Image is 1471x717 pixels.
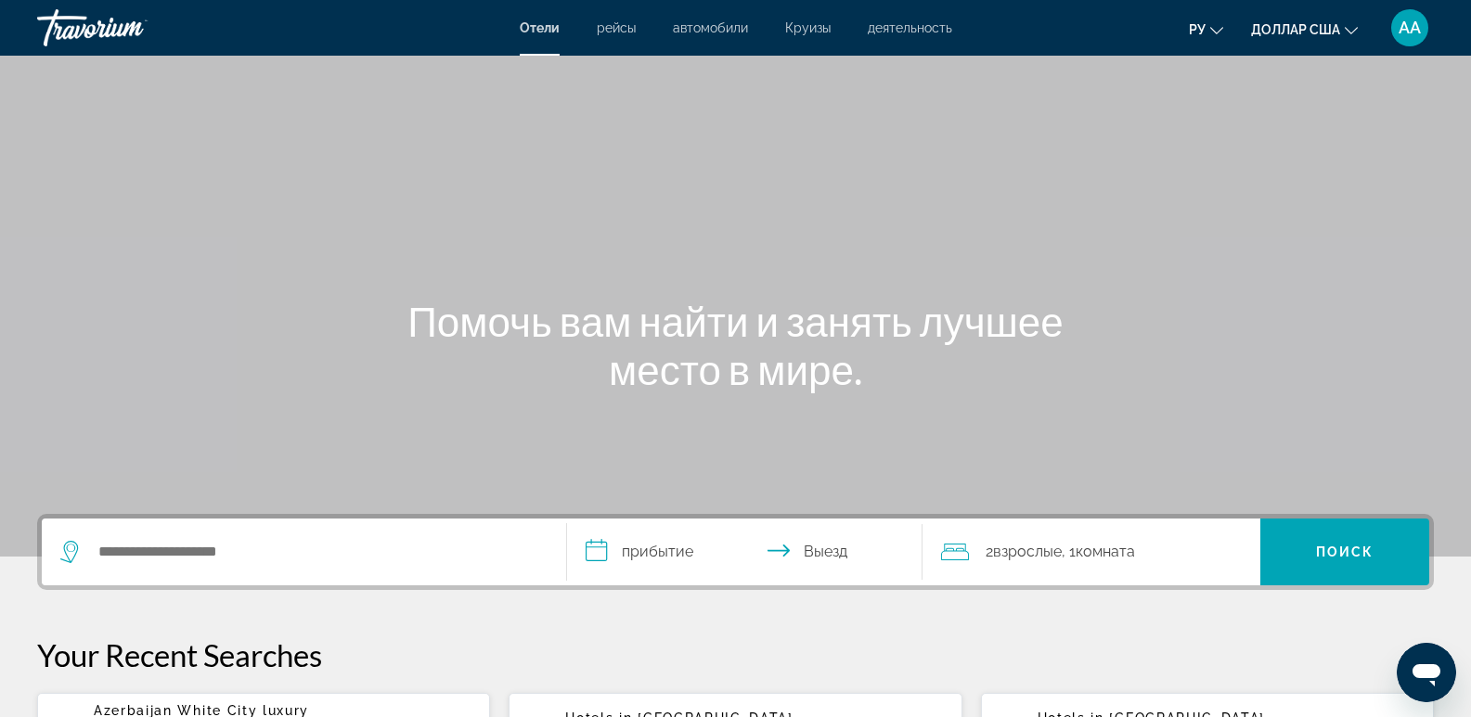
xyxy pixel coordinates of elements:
button: Выберите дату заезда и выезда [567,519,923,585]
font: АА [1399,18,1421,37]
font: Комната [1076,543,1135,560]
font: , 1 [1062,543,1076,560]
button: Путешественники: 2 взрослых, 0 детей [923,519,1260,585]
font: ру [1189,22,1206,37]
a: деятельность [868,20,952,35]
font: Поиск [1316,544,1374,559]
a: рейсы [597,20,636,35]
div: Виджет поиска [42,519,1429,585]
button: Изменить язык [1189,16,1223,43]
iframe: Кнопка запуска окна обмена сообщениями [1397,643,1456,702]
button: Меню пользователя [1386,8,1434,47]
button: Поиск [1260,519,1429,585]
p: Your Recent Searches [37,636,1434,673]
a: Отели [520,20,560,35]
button: Изменить валюту [1251,16,1358,43]
input: Поиск отеля [97,538,538,566]
font: Помочь вам найти и занять лучшее место в мире. [407,297,1064,393]
font: доллар США [1251,22,1340,37]
font: Взрослые [993,543,1062,560]
a: Травориум [37,4,223,52]
font: 2 [986,543,993,560]
a: Круизы [785,20,831,35]
a: автомобили [673,20,748,35]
